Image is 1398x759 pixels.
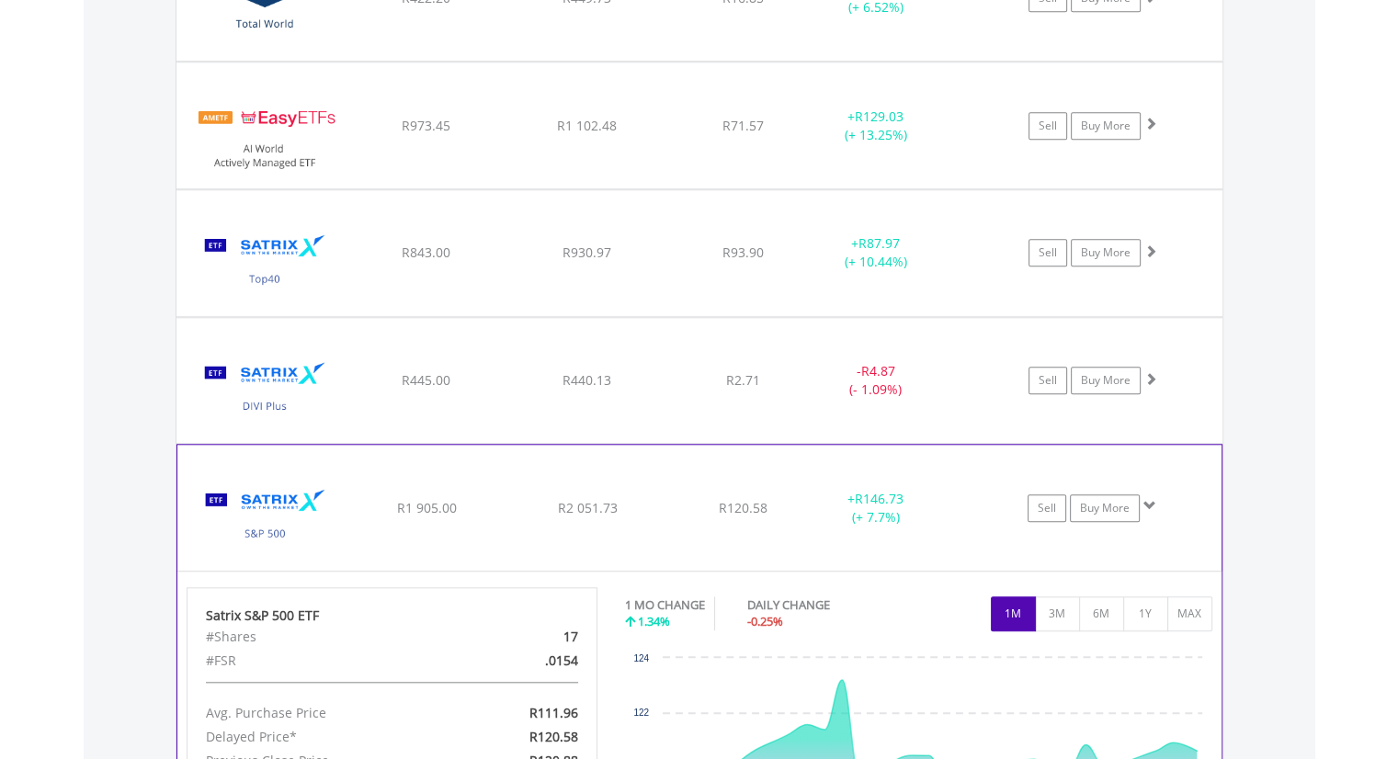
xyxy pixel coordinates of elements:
text: 124 [633,653,649,663]
span: R1 905.00 [396,499,456,516]
text: 122 [633,708,649,718]
a: Sell [1029,239,1067,266]
div: - (- 1.09%) [807,362,946,399]
span: R1 102.48 [557,117,617,134]
button: 1M [991,596,1036,631]
div: + (+ 13.25%) [807,108,946,144]
a: Buy More [1070,494,1140,522]
span: R120.58 [529,728,578,745]
div: #Shares [192,625,459,649]
div: .0154 [459,649,592,673]
a: Sell [1028,494,1066,522]
img: TFSA.STXDIV.png [186,341,344,439]
span: R71.57 [722,117,764,134]
span: R87.97 [858,234,900,252]
span: -0.25% [747,613,783,629]
a: Buy More [1071,112,1141,140]
a: Buy More [1071,367,1141,394]
div: Avg. Purchase Price [192,701,459,725]
img: TFSA.EASYAI.png [186,85,344,184]
button: 6M [1079,596,1124,631]
span: R930.97 [563,244,611,261]
span: 1.34% [638,613,670,629]
div: DAILY CHANGE [747,596,894,614]
img: TFSA.STX500.png [187,468,345,565]
span: R973.45 [402,117,450,134]
span: R146.73 [855,490,904,507]
a: Sell [1029,367,1067,394]
span: R843.00 [402,244,450,261]
span: R4.87 [861,362,895,379]
div: + (+ 7.7%) [806,490,944,527]
div: 17 [459,625,592,649]
button: 1Y [1123,596,1168,631]
button: 3M [1035,596,1080,631]
a: Buy More [1071,239,1141,266]
div: Delayed Price* [192,725,459,749]
div: Satrix S&P 500 ETF [206,606,579,625]
span: R129.03 [855,108,904,125]
span: R120.58 [719,499,767,516]
div: 1 MO CHANGE [625,596,705,614]
span: R2 051.73 [557,499,617,516]
span: R93.90 [722,244,764,261]
span: R445.00 [402,371,450,389]
span: R440.13 [563,371,611,389]
div: + (+ 10.44%) [807,234,946,271]
a: Sell [1029,112,1067,140]
span: R111.96 [529,704,578,721]
button: MAX [1167,596,1212,631]
div: #FSR [192,649,459,673]
span: R2.71 [726,371,760,389]
img: TFSA.STX40.png [186,213,344,312]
